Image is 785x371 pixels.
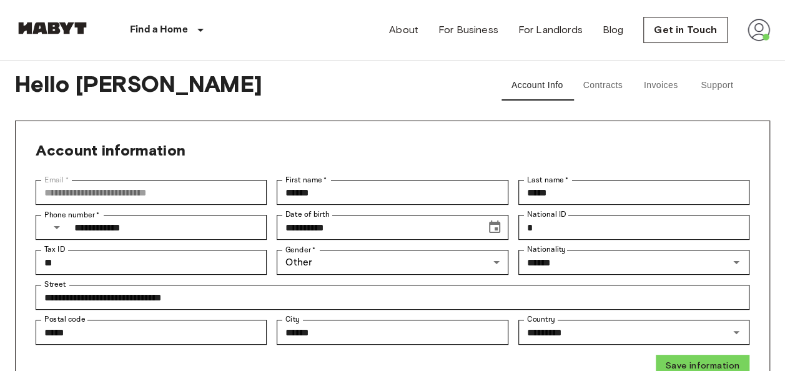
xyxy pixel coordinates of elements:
[389,22,418,37] a: About
[633,71,689,101] button: Invoices
[689,71,745,101] button: Support
[518,215,749,240] div: National ID
[36,320,267,345] div: Postal code
[44,279,66,290] label: Street
[130,22,188,37] p: Find a Home
[277,250,508,275] div: Other
[36,141,185,159] span: Account information
[44,244,65,255] label: Tax ID
[15,22,90,34] img: Habyt
[527,209,566,220] label: National ID
[501,71,573,101] button: Account Info
[285,174,327,185] label: First name
[36,180,267,205] div: Email
[277,180,508,205] div: First name
[15,71,467,101] span: Hello [PERSON_NAME]
[603,22,624,37] a: Blog
[482,215,507,240] button: Choose date, selected date is Sep 21, 1984
[438,22,498,37] a: For Business
[518,180,749,205] div: Last name
[285,244,315,255] label: Gender
[44,174,69,185] label: Email
[728,254,745,271] button: Open
[285,209,329,220] label: Date of birth
[527,314,555,325] label: Country
[285,314,300,325] label: City
[518,22,583,37] a: For Landlords
[44,215,69,240] button: Select country
[527,174,569,185] label: Last name
[748,19,770,41] img: avatar
[36,285,749,310] div: Street
[277,320,508,345] div: City
[44,314,86,325] label: Postal code
[728,324,745,341] button: Open
[44,209,100,220] label: Phone number
[36,250,267,275] div: Tax ID
[643,17,728,43] a: Get in Touch
[573,71,633,101] button: Contracts
[527,244,566,255] label: Nationality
